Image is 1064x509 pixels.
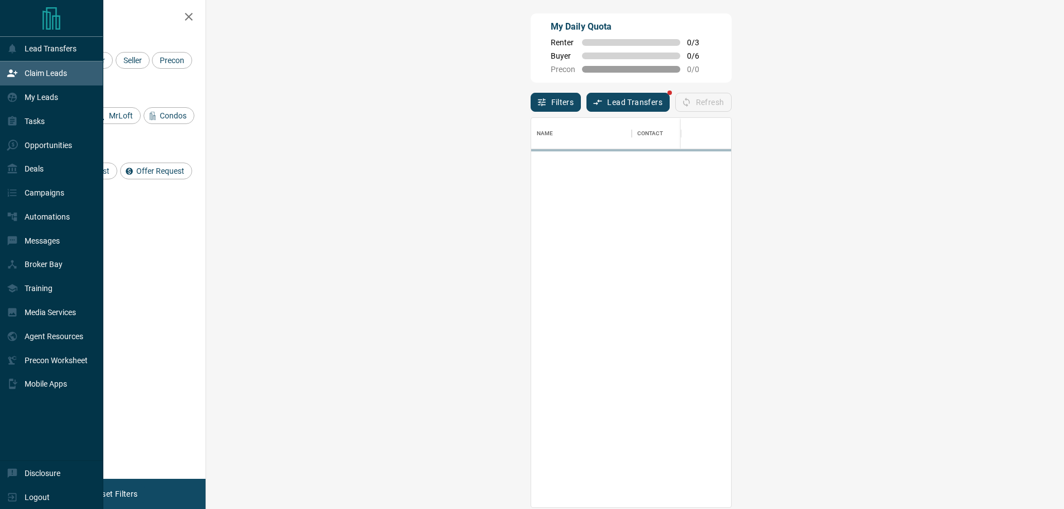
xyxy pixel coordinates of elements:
h2: Filters [36,11,194,25]
span: 0 / 0 [687,65,712,74]
p: My Daily Quota [551,20,712,34]
span: Renter [551,38,575,47]
div: Name [531,118,632,149]
span: Precon [551,65,575,74]
span: Precon [156,56,188,65]
span: Offer Request [132,167,188,175]
div: Precon [152,52,192,69]
span: 0 / 6 [687,51,712,60]
div: Condos [144,107,194,124]
span: MrLoft [105,111,137,120]
span: Condos [156,111,190,120]
span: 0 / 3 [687,38,712,47]
div: Contact [632,118,721,149]
div: MrLoft [93,107,141,124]
span: Seller [120,56,146,65]
button: Filters [531,93,581,112]
div: Offer Request [120,163,192,179]
span: Buyer [551,51,575,60]
div: Name [537,118,554,149]
div: Contact [637,118,664,149]
button: Reset Filters [85,484,145,503]
div: Seller [116,52,150,69]
button: Lead Transfers [586,93,670,112]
